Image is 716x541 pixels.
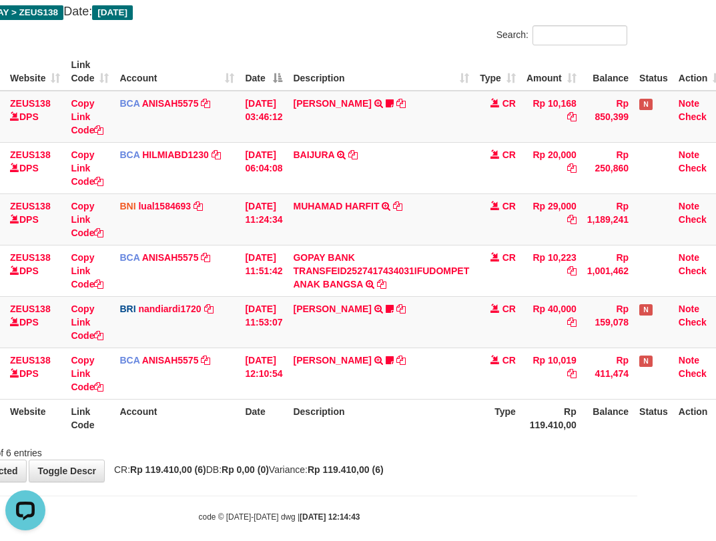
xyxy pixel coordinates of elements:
[679,163,707,173] a: Check
[107,464,384,475] span: CR: DB: Variance:
[201,252,210,263] a: Copy ANISAH5575 to clipboard
[496,25,627,45] label: Search:
[71,355,103,392] a: Copy Link Code
[639,304,653,316] span: Has Note
[396,98,406,109] a: Copy INA PAUJANAH to clipboard
[396,304,406,314] a: Copy BASILIUS CHARL to clipboard
[142,98,199,109] a: ANISAH5575
[582,142,634,193] td: Rp 250,860
[201,355,210,366] a: Copy ANISAH5575 to clipboard
[5,348,65,399] td: DPS
[71,201,103,238] a: Copy Link Code
[679,265,707,276] a: Check
[222,464,269,475] strong: Rp 0,00 (0)
[119,98,139,109] span: BCA
[212,149,221,160] a: Copy HILMIABD1230 to clipboard
[679,201,699,211] a: Note
[521,348,582,399] td: Rp 10,019
[288,53,474,91] th: Description: activate to sort column ascending
[521,142,582,193] td: Rp 20,000
[582,245,634,296] td: Rp 1,001,462
[10,355,51,366] a: ZEUS138
[119,201,135,211] span: BNI
[474,399,521,437] th: Type
[679,98,699,109] a: Note
[377,279,386,290] a: Copy GOPAY BANK TRANSFEID2527417434031IFUDOMPET ANAK BANGSA to clipboard
[71,252,103,290] a: Copy Link Code
[582,193,634,245] td: Rp 1,189,241
[204,304,214,314] a: Copy nandiardi1720 to clipboard
[5,245,65,296] td: DPS
[502,149,516,160] span: CR
[65,53,114,91] th: Link Code: activate to sort column ascending
[679,252,699,263] a: Note
[679,111,707,122] a: Check
[119,355,139,366] span: BCA
[5,399,65,437] th: Website
[582,296,634,348] td: Rp 159,078
[138,304,201,314] a: nandiardi1720
[119,304,135,314] span: BRI
[582,399,634,437] th: Balance
[521,245,582,296] td: Rp 10,223
[567,265,577,276] a: Copy Rp 10,223 to clipboard
[502,201,516,211] span: CR
[5,142,65,193] td: DPS
[5,5,45,45] button: Open LiveChat chat widget
[10,304,51,314] a: ZEUS138
[679,368,707,379] a: Check
[199,512,360,522] small: code © [DATE]-[DATE] dwg |
[114,399,240,437] th: Account
[567,317,577,328] a: Copy Rp 40,000 to clipboard
[142,355,199,366] a: ANISAH5575
[679,214,707,225] a: Check
[502,98,516,109] span: CR
[71,304,103,341] a: Copy Link Code
[567,163,577,173] a: Copy Rp 20,000 to clipboard
[634,399,673,437] th: Status
[348,149,358,160] a: Copy BAIJURA to clipboard
[679,317,707,328] a: Check
[300,512,360,522] strong: [DATE] 12:14:43
[240,245,288,296] td: [DATE] 11:51:42
[474,53,521,91] th: Type: activate to sort column ascending
[639,99,653,110] span: Has Note
[71,149,103,187] a: Copy Link Code
[293,355,371,366] a: [PERSON_NAME]
[65,399,114,437] th: Link Code
[521,296,582,348] td: Rp 40,000
[71,98,103,135] a: Copy Link Code
[679,355,699,366] a: Note
[567,111,577,122] a: Copy Rp 10,168 to clipboard
[634,53,673,91] th: Status
[114,53,240,91] th: Account: activate to sort column ascending
[521,91,582,143] td: Rp 10,168
[582,53,634,91] th: Balance
[521,53,582,91] th: Amount: activate to sort column ascending
[240,142,288,193] td: [DATE] 06:04:08
[502,252,516,263] span: CR
[567,214,577,225] a: Copy Rp 29,000 to clipboard
[119,149,139,160] span: BCA
[532,25,627,45] input: Search:
[293,252,469,290] a: GOPAY BANK TRANSFEID2527417434031IFUDOMPET ANAK BANGSA
[567,368,577,379] a: Copy Rp 10,019 to clipboard
[393,201,402,211] a: Copy MUHAMAD HARFIT to clipboard
[10,201,51,211] a: ZEUS138
[293,98,371,109] a: [PERSON_NAME]
[240,399,288,437] th: Date
[142,149,209,160] a: HILMIABD1230
[142,252,199,263] a: ANISAH5575
[679,149,699,160] a: Note
[194,201,203,211] a: Copy lual1584693 to clipboard
[308,464,384,475] strong: Rp 119.410,00 (6)
[119,252,139,263] span: BCA
[240,296,288,348] td: [DATE] 11:53:07
[240,91,288,143] td: [DATE] 03:46:12
[5,193,65,245] td: DPS
[10,252,51,263] a: ZEUS138
[240,53,288,91] th: Date: activate to sort column descending
[288,399,474,437] th: Description
[582,348,634,399] td: Rp 411,474
[240,348,288,399] td: [DATE] 12:10:54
